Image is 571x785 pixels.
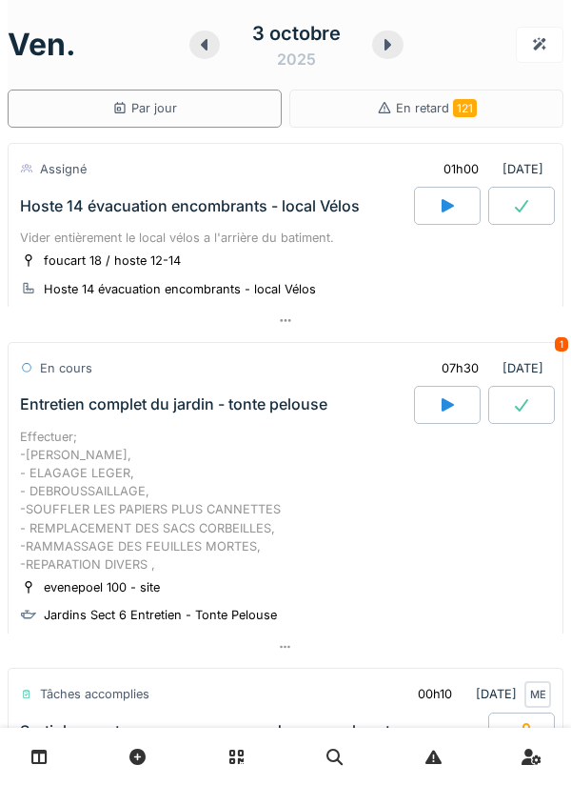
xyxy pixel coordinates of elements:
div: foucart 18 / hoste 12-14 [44,252,181,270]
div: 07h30 [442,359,479,377]
div: Assigné [40,160,87,178]
div: Par jour [112,99,177,117]
div: 2025 [277,48,316,70]
div: Sortir les conteneurs + ramassage des encombrants [20,722,399,740]
span: 121 [453,99,477,117]
div: Tâches accomplies [40,685,149,703]
div: Jardins Sect 6 Entretien - Tonte Pelouse [44,606,277,624]
h1: ven. [8,27,76,63]
div: evenepoel 100 - site [44,578,160,596]
div: ME [524,681,551,708]
div: Hoste 14 évacuation encombrants - local Vélos [20,197,360,215]
div: 00h10 [418,685,452,703]
div: En cours [40,359,92,377]
div: [DATE] [402,676,551,712]
span: En retard [396,101,477,115]
div: [DATE] [425,351,551,386]
div: 01h00 [443,160,479,178]
div: 3 octobre [252,19,341,48]
div: [DATE] [427,151,551,187]
div: 1 [555,337,568,352]
div: Entretien complet du jardin - tonte pelouse [20,395,327,413]
div: Hoste 14 évacuation encombrants - local Vélos [44,280,316,298]
div: Effectuer; -[PERSON_NAME], - ELAGAGE LEGER, - DEBROUSSAILLAGE, -SOUFFLER LES PAPIERS PLUS CANNETT... [20,428,551,574]
div: Vider entièrement le local vélos a l'arrière du batiment. [20,229,551,247]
